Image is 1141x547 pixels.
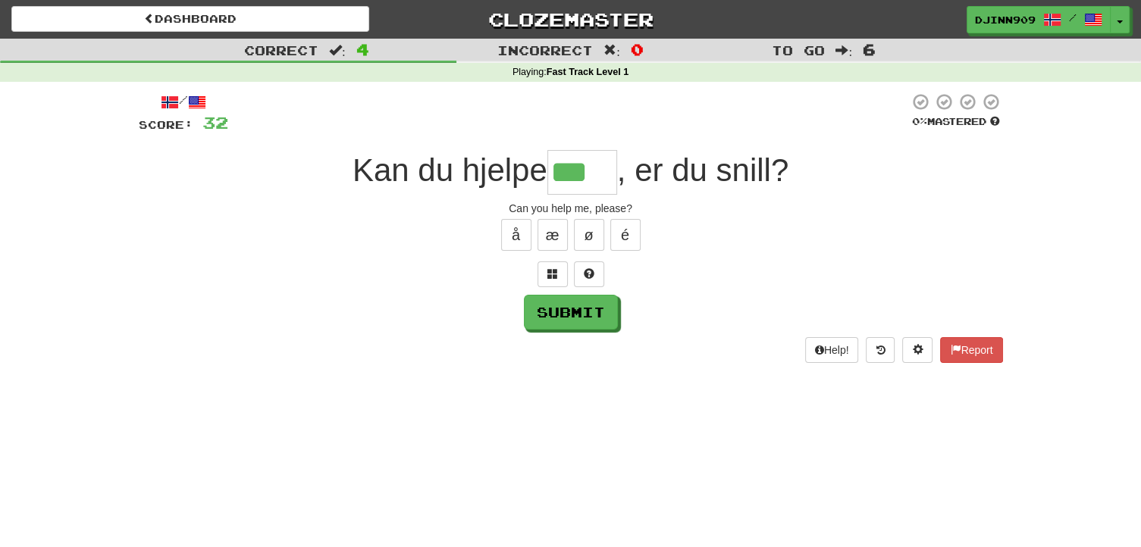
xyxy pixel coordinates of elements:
button: Single letter hint - you only get 1 per sentence and score half the points! alt+h [574,261,604,287]
span: Kan du hjelpe [353,152,547,188]
span: Incorrect [497,42,593,58]
span: djinn909 [975,13,1036,27]
strong: Fast Track Level 1 [547,67,629,77]
button: Report [940,337,1002,363]
button: Submit [524,295,618,330]
span: / [1069,12,1077,23]
button: é [610,219,641,251]
div: Can you help me, please? [139,201,1003,216]
button: æ [538,219,568,251]
span: , er du snill? [617,152,788,188]
div: Mastered [909,115,1003,129]
span: 4 [356,40,369,58]
span: : [603,44,620,57]
button: Switch sentence to multiple choice alt+p [538,261,568,287]
span: 0 [631,40,644,58]
span: 32 [202,113,228,132]
span: 0 % [912,115,927,127]
button: Round history (alt+y) [866,337,895,363]
span: To go [772,42,825,58]
a: Dashboard [11,6,369,32]
span: 6 [863,40,876,58]
span: : [835,44,852,57]
button: ø [574,219,604,251]
button: å [501,219,531,251]
div: / [139,92,228,111]
span: : [329,44,346,57]
span: Correct [244,42,318,58]
span: Score: [139,118,193,131]
a: djinn909 / [967,6,1111,33]
a: Clozemaster [392,6,750,33]
button: Help! [805,337,859,363]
